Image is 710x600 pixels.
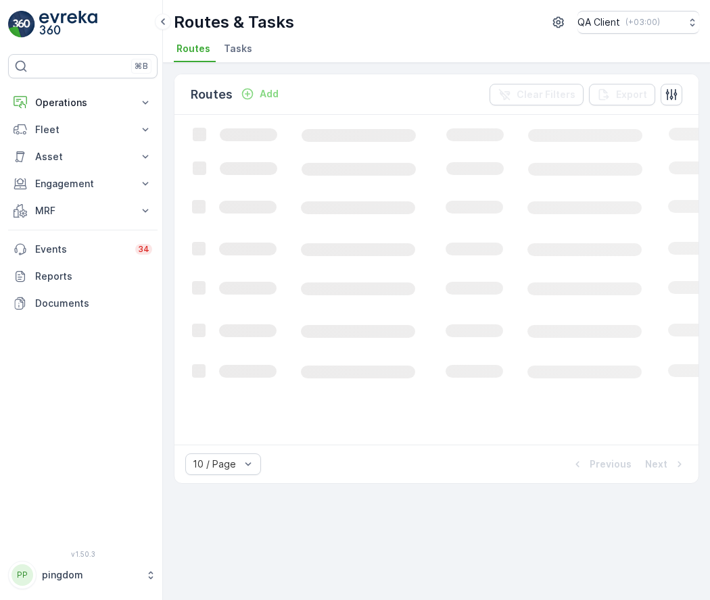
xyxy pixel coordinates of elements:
p: Routes [191,85,233,104]
p: Clear Filters [517,88,575,101]
p: pingdom [42,568,139,582]
span: v 1.50.3 [8,550,158,558]
button: Asset [8,143,158,170]
button: Operations [8,89,158,116]
button: PPpingdom [8,561,158,589]
span: Tasks [224,42,252,55]
p: Documents [35,297,152,310]
button: Export [589,84,655,105]
span: Routes [176,42,210,55]
p: Events [35,243,127,256]
button: Next [644,456,688,472]
p: Engagement [35,177,131,191]
button: Engagement [8,170,158,197]
button: MRF [8,197,158,224]
img: logo [8,11,35,38]
p: Reports [35,270,152,283]
p: QA Client [577,16,620,29]
p: Routes & Tasks [174,11,294,33]
button: Previous [569,456,633,472]
p: Previous [590,457,632,471]
p: MRF [35,204,131,218]
a: Reports [8,263,158,290]
p: Export [616,88,647,101]
p: ⌘B [135,61,148,72]
p: Operations [35,96,131,109]
button: Fleet [8,116,158,143]
p: Asset [35,150,131,164]
img: logo_light-DOdMpM7g.png [39,11,97,38]
p: Fleet [35,123,131,136]
div: PP [11,564,33,586]
a: Documents [8,290,158,317]
button: QA Client(+03:00) [577,11,699,34]
button: Clear Filters [490,84,584,105]
button: Add [235,86,284,102]
p: 34 [138,244,149,255]
p: Add [260,87,279,101]
p: Next [645,457,667,471]
a: Events34 [8,236,158,263]
p: ( +03:00 ) [625,17,660,28]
